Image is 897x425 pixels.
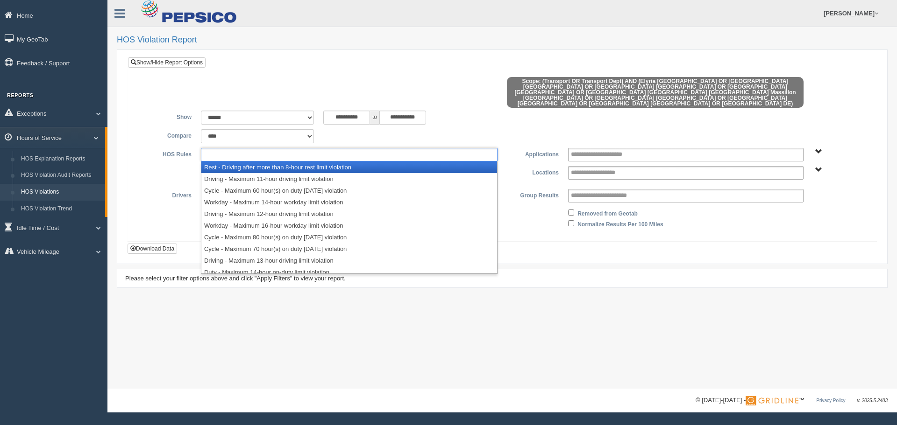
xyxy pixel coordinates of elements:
label: Drivers [135,189,196,200]
li: Driving - Maximum 11-hour driving limit violation [201,173,497,185]
li: Duty - Maximum 14-hour on-duty limit violation [201,266,497,278]
li: Rest - Driving after more than 8-hour rest limit violation [201,161,497,173]
label: Applications [502,148,563,159]
li: Driving - Maximum 13-hour driving limit violation [201,255,497,266]
li: Cycle - Maximum 80 hour(s) on duty [DATE] violation [201,231,497,243]
span: to [370,111,379,125]
button: Download Data [128,244,177,254]
label: Normalize Results Per 100 Miles [577,218,663,229]
label: Show [135,111,196,122]
span: v. 2025.5.2403 [857,398,888,403]
li: Cycle - Maximum 70 hour(s) on duty [DATE] violation [201,243,497,255]
span: Please select your filter options above and click "Apply Filters" to view your report. [125,275,346,282]
span: Scope: (Transport OR Transport Dept) AND (Elyria [GEOGRAPHIC_DATA] OR [GEOGRAPHIC_DATA] [GEOGRAPH... [507,77,804,108]
li: Cycle - Maximum 60 hour(s) on duty [DATE] violation [201,185,497,196]
li: Workday - Maximum 16-hour workday limit violation [201,220,497,231]
h2: HOS Violation Report [117,35,888,45]
a: HOS Violation Trend [17,201,105,217]
div: © [DATE]-[DATE] - ™ [696,396,888,405]
label: Compare [135,129,196,140]
a: HOS Explanation Reports [17,151,105,167]
label: Group Results [502,189,563,200]
li: Workday - Maximum 14-hour workday limit violation [201,196,497,208]
label: Locations [502,166,563,177]
a: Privacy Policy [816,398,845,403]
a: HOS Violation Audit Reports [17,167,105,184]
a: HOS Violations [17,184,105,201]
a: Show/Hide Report Options [128,57,206,68]
label: HOS Rules [135,148,196,159]
li: Driving - Maximum 12-hour driving limit violation [201,208,497,220]
img: Gridline [746,396,798,405]
label: Removed from Geotab [577,207,638,218]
